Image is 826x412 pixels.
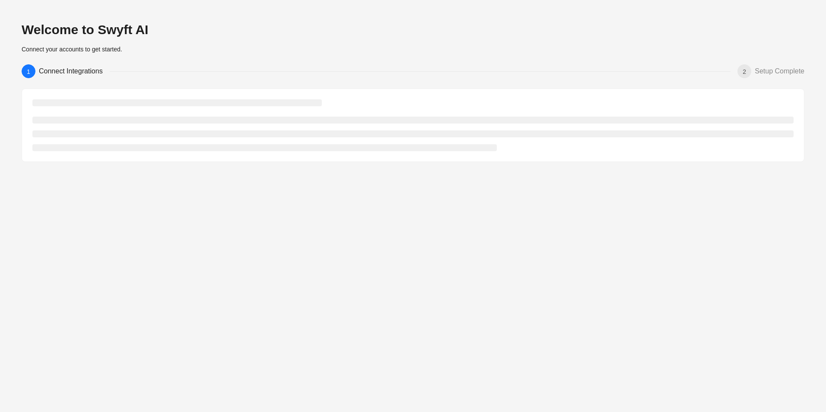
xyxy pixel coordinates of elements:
[39,64,110,78] div: Connect Integrations
[22,22,804,38] h2: Welcome to Swyft AI
[743,68,746,75] span: 2
[27,68,30,75] span: 1
[755,64,804,78] div: Setup Complete
[22,46,122,53] span: Connect your accounts to get started.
